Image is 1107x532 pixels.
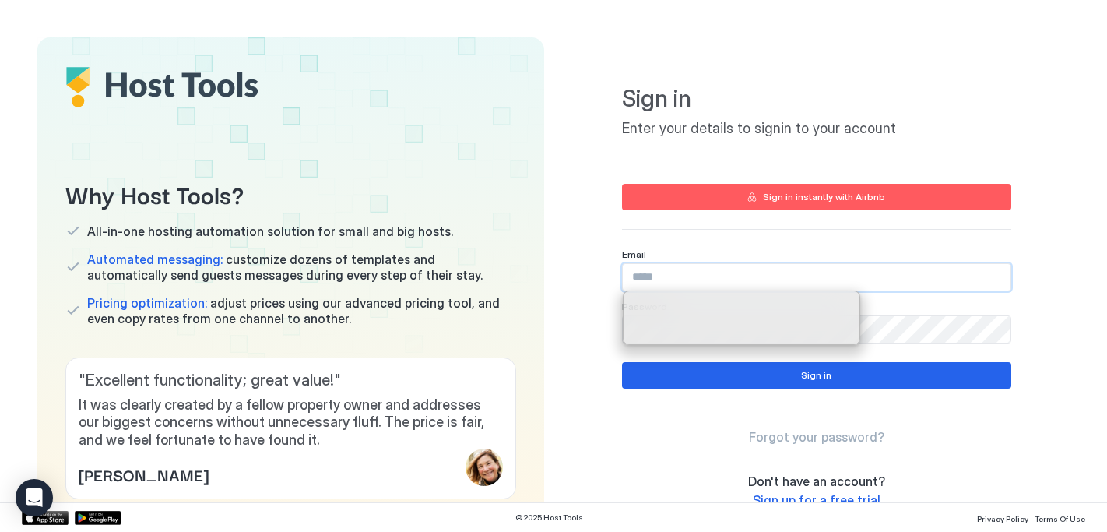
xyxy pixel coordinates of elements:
[622,248,646,260] span: Email
[801,368,831,382] div: Sign in
[622,120,1011,138] span: Enter your details to signin to your account
[753,492,880,509] a: Sign up for a free trial
[22,511,69,525] a: App Store
[749,429,884,446] a: Forgot your password?
[515,513,583,523] span: © 2025 Host Tools
[1035,509,1085,526] a: Terms Of Use
[87,295,207,311] span: Pricing optimization:
[87,224,453,239] span: All-in-one hosting automation solution for small and big hosts.
[16,479,53,516] div: Open Intercom Messenger
[763,190,885,204] div: Sign in instantly with Airbnb
[87,252,223,267] span: Automated messaging:
[622,84,1011,114] span: Sign in
[75,511,121,525] a: Google Play Store
[1035,514,1085,523] span: Terms Of Use
[748,474,885,489] span: Don't have an account?
[622,301,667,312] span: Password
[87,295,516,326] span: adjust prices using our advanced pricing tool, and even copy rates from one channel to another.
[79,371,503,390] span: " Excellent functionality; great value! "
[622,362,1011,389] button: Sign in
[977,514,1028,523] span: Privacy Policy
[466,449,503,486] div: profile
[87,252,516,283] span: customize dozens of templates and automatically send guests messages during every step of their s...
[623,264,1010,291] input: Input Field
[79,396,503,449] span: It was clearly created by a fellow property owner and addresses our biggest concerns without unne...
[65,176,516,211] span: Why Host Tools?
[622,184,1011,210] button: Sign in instantly with Airbnb
[79,463,209,486] span: [PERSON_NAME]
[753,492,880,508] span: Sign up for a free trial
[977,509,1028,526] a: Privacy Policy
